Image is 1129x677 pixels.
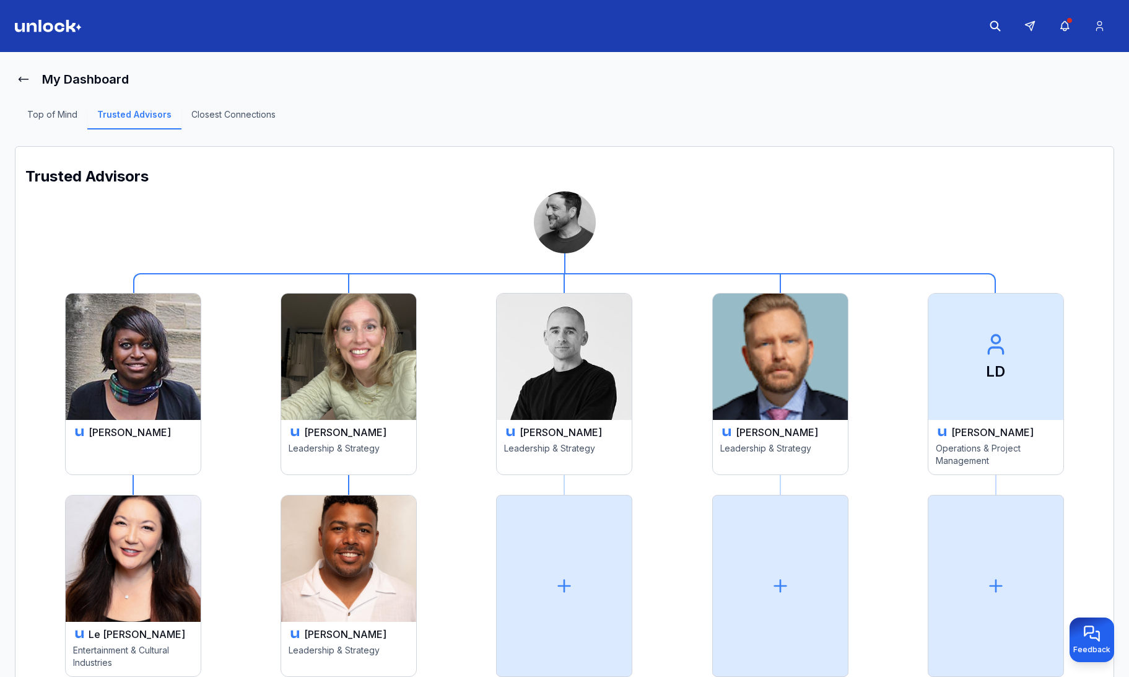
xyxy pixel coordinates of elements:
a: Closest Connections [181,108,286,129]
p: Operations & Project Management [936,442,1056,467]
p: Leadership & Strategy [720,442,840,467]
img: Caitlin Morris-Bender [281,294,416,420]
h3: [PERSON_NAME] [89,425,171,440]
h3: [PERSON_NAME] [736,425,818,440]
img: Kellen Roland [497,294,632,420]
a: Trusted Advisors [87,108,181,129]
h3: [PERSON_NAME] [304,425,386,440]
button: Provide feedback [1070,618,1114,662]
img: Le Anne Harper [66,496,201,622]
h3: Le [PERSON_NAME] [89,627,185,642]
p: Leadership & Strategy [289,442,409,467]
img: Jared Cozart [281,496,416,622]
p: LD [986,362,1005,382]
span: Feedback [1073,645,1110,655]
h1: Trusted Advisors [25,167,1104,186]
img: Dr. Eric Kowalczyk [713,294,848,420]
img: Headshot.jpg [534,191,596,253]
h3: [PERSON_NAME] [951,425,1034,440]
img: Logo [15,20,82,32]
p: Leadership & Strategy [504,442,624,467]
p: Leadership & Strategy [289,644,409,669]
h1: My Dashboard [42,71,129,88]
img: Nikki Ambalo [66,294,201,420]
a: Top of Mind [17,108,87,129]
h3: [PERSON_NAME] [520,425,602,440]
h3: [PERSON_NAME] [304,627,386,642]
p: Entertainment & Cultural Industries [73,644,193,669]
